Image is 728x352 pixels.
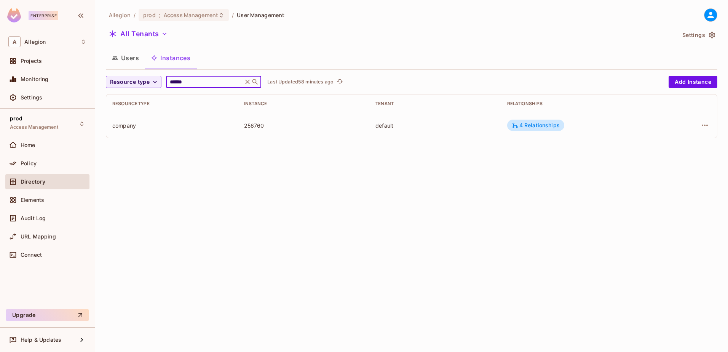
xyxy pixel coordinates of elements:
[507,101,655,107] div: Relationships
[21,215,46,221] span: Audit Log
[29,11,58,20] div: Enterprise
[244,101,364,107] div: Instance
[8,36,21,47] span: A
[24,39,46,45] span: Workspace: Allegion
[375,122,495,129] div: default
[106,48,145,67] button: Users
[10,115,23,122] span: prod
[112,101,232,107] div: Resource type
[244,122,364,129] div: 256760
[21,58,42,64] span: Projects
[512,122,560,129] div: 4 Relationships
[6,309,89,321] button: Upgrade
[143,11,156,19] span: prod
[21,142,35,148] span: Home
[106,28,171,40] button: All Tenants
[10,124,59,130] span: Access Management
[7,8,21,22] img: SReyMgAAAABJRU5ErkJggg==
[335,77,344,86] button: refresh
[21,337,61,343] span: Help & Updates
[21,252,42,258] span: Connect
[145,48,196,67] button: Instances
[109,11,131,19] span: the active workspace
[337,78,343,86] span: refresh
[21,94,42,101] span: Settings
[334,77,344,86] span: Click to refresh data
[267,79,334,85] p: Last Updated 58 minutes ago
[110,77,150,87] span: Resource type
[21,234,56,240] span: URL Mapping
[21,160,37,166] span: Policy
[164,11,218,19] span: Access Management
[158,12,161,18] span: :
[375,101,495,107] div: Tenant
[679,29,717,41] button: Settings
[106,76,161,88] button: Resource type
[134,11,136,19] li: /
[21,76,49,82] span: Monitoring
[21,197,44,203] span: Elements
[21,179,45,185] span: Directory
[237,11,284,19] span: User Management
[232,11,234,19] li: /
[669,76,717,88] button: Add Instance
[112,122,232,129] div: company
